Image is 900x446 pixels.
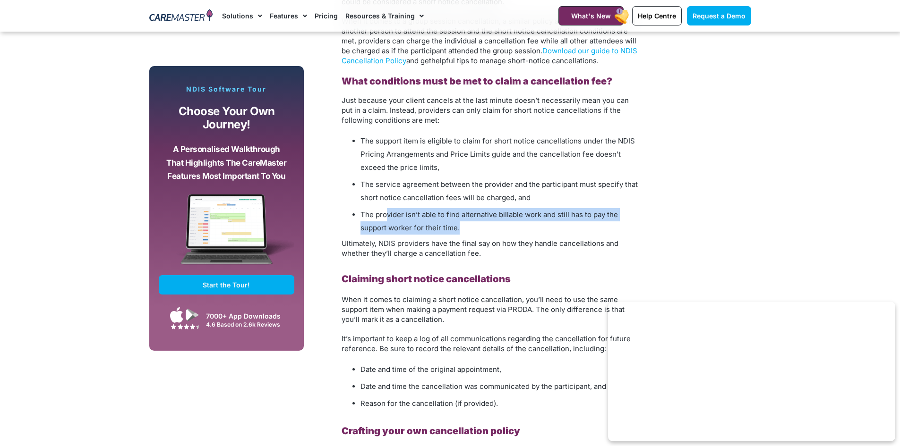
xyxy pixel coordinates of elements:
[558,6,624,25] a: What's New
[342,295,625,324] span: When it comes to claiming a short notice cancellation, you’ll need to use the same support item w...
[638,12,676,20] span: Help Centre
[342,16,639,66] p: helpful tips to manage short-notice cancellations.
[166,105,288,132] p: Choose your own journey!
[360,365,501,374] span: Date and time of the original appointment,
[186,308,199,322] img: Google Play App Icon
[360,136,635,172] span: The support item is eligible to claim for short notice cancellations under the NDIS Pricing Arran...
[342,17,637,65] span: When it comes to a group session cancellation, a similar policy applies. If you can’t find anothe...
[206,321,290,328] div: 4.6 Based on 2.6k Reviews
[687,6,751,25] a: Request a Demo
[571,12,611,20] span: What's New
[360,210,618,232] span: The provider isn’t able to find alternative billable work and still has to pay the support worker...
[360,382,606,391] span: Date and time the cancellation was communicated by the participant, and
[342,425,520,437] b: Crafting your own cancellation policy
[342,273,511,285] b: Claiming short notice cancellations
[342,239,618,258] span: Ultimately, NDIS providers have the final say on how they handle cancellations and whether they’l...
[170,307,183,323] img: Apple App Store Icon
[360,180,638,202] span: The service agreement between the provider and the participant must specify that short notice can...
[608,302,895,441] iframe: Popup CTA
[171,324,199,329] img: Google Play Store App Review Stars
[159,275,295,295] a: Start the Tour!
[159,85,295,93] p: NDIS Software Tour
[149,9,213,23] img: CareMaster Logo
[342,96,629,125] span: Just because your client cancels at the last minute doesn’t necessarily mean you can put in a cla...
[206,311,290,321] div: 7000+ App Downloads
[693,12,746,20] span: Request a Demo
[342,46,637,65] a: Download our guide to NDIS Cancellation Policy
[360,399,498,408] span: Reason for the cancellation (if provided).
[203,281,250,289] span: Start the Tour!
[342,76,612,87] b: What conditions must be met to claim a cancellation fee?
[342,334,631,353] span: It’s important to keep a log of all communications regarding the cancellation for future referenc...
[632,6,682,25] a: Help Centre
[159,194,295,275] img: CareMaster Software Mockup on Screen
[166,143,288,183] p: A personalised walkthrough that highlights the CareMaster features most important to you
